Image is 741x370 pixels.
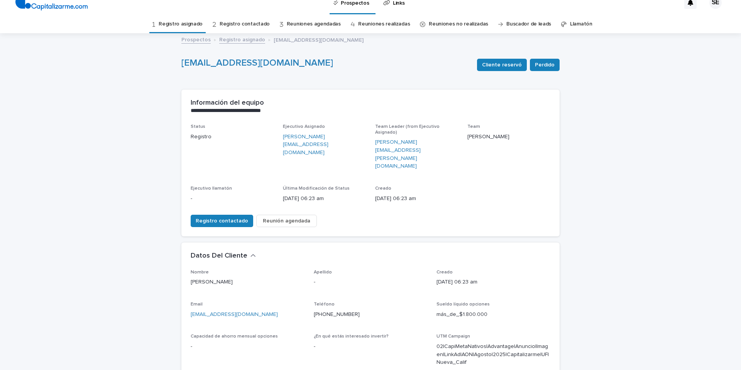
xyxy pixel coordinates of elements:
span: Última Modificación de Status [283,186,350,191]
button: Perdido [530,59,560,71]
p: 02|CapiMetaNativos|Advantage|Anuncio|Imagen|LinkAd|AON|Agosto|2025|Capitalizarme|UF|Nueva_Calif [436,343,550,367]
span: Reunión agendada [263,217,310,225]
span: Apellido [314,270,332,275]
span: Team Leader (from Ejecutivo Asignado) [375,124,440,134]
p: [EMAIL_ADDRESS][DOMAIN_NAME] [274,35,364,44]
button: Cliente reservó [477,59,527,71]
span: Nombre [191,270,209,275]
a: Buscador de leads [506,15,551,33]
a: Registro asignado [219,35,265,44]
a: Reuniones no realizadas [429,15,488,33]
span: Capacidad de ahorro mensual opciones [191,334,278,339]
p: [DATE] 06:23 am [375,195,458,203]
span: Teléfono [314,302,335,307]
a: Registro contactado [220,15,270,33]
p: - [191,195,274,203]
span: Registro contactado [196,217,248,225]
p: - [314,343,428,351]
p: [DATE] 06:23 am [283,195,366,203]
a: Llamatón [570,15,592,33]
span: UTM Campaign [436,334,470,339]
span: Email [191,302,203,307]
p: más_de_$1.800.000 [436,311,550,319]
h2: Información del equipo [191,99,264,107]
button: Reunión agendada [256,215,317,227]
span: Perdido [535,61,555,69]
a: Reuniones agendadas [287,15,341,33]
a: Prospectos [181,35,211,44]
span: ¿En qué estás interesado invertir? [314,334,389,339]
button: Datos Del Cliente [191,252,256,260]
p: [PERSON_NAME] [191,278,305,286]
span: Creado [436,270,453,275]
button: Registro contactado [191,215,253,227]
a: [PERSON_NAME][EMAIL_ADDRESS][PERSON_NAME][DOMAIN_NAME] [375,138,458,170]
p: Registro [191,133,274,141]
span: Ejecutivo Asignado [283,124,325,129]
a: [EMAIL_ADDRESS][DOMAIN_NAME] [191,312,278,317]
p: - [314,278,428,286]
p: [PERSON_NAME] [467,133,550,141]
span: Cliente reservó [482,61,522,69]
a: Registro asignado [159,15,203,33]
h2: Datos Del Cliente [191,252,247,260]
span: Sueldo líquido opciones [436,302,490,307]
span: Creado [375,186,391,191]
p: [DATE] 06:23 am [436,278,550,286]
span: Team [467,124,480,129]
a: [PHONE_NUMBER] [314,312,360,317]
span: Status [191,124,205,129]
p: - [191,343,305,351]
span: Ejecutivo llamatón [191,186,232,191]
a: [PERSON_NAME][EMAIL_ADDRESS][DOMAIN_NAME] [283,133,366,157]
a: Reuniones realizadas [358,15,410,33]
a: [EMAIL_ADDRESS][DOMAIN_NAME] [181,58,333,68]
